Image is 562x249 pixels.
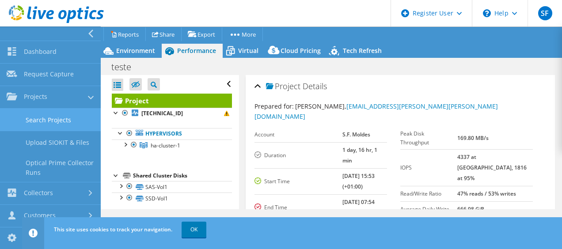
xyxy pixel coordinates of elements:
a: Reports [103,27,146,41]
span: Performance [177,46,216,55]
label: Average Daily Write [400,205,457,214]
span: This site uses cookies to track your navigation. [54,226,172,233]
span: SF [538,6,552,20]
label: Prepared for: [254,102,294,110]
b: [DATE] 15:53 (+01:00) [342,172,375,190]
svg: \n [483,9,491,17]
span: Project [266,82,300,91]
b: 666.98 GiB [457,205,484,213]
div: Shared Cluster Disks [133,170,232,181]
label: End Time [254,203,342,212]
h1: teste [107,62,145,72]
span: Tech Refresh [343,46,382,55]
label: Duration [254,151,342,160]
label: IOPS [400,163,457,172]
span: [PERSON_NAME], [254,102,498,121]
a: OK [182,222,206,238]
a: ha-cluster-1 [112,140,232,151]
b: [DATE] 07:54 (+01:00) [342,198,375,216]
a: Hypervisors [112,128,232,140]
b: [TECHNICAL_ID] [141,109,183,117]
label: Account [254,130,342,139]
a: Project [112,94,232,108]
span: Details [303,81,327,91]
a: Share [145,27,182,41]
span: Virtual [238,46,258,55]
b: 1 day, 16 hr, 1 min [342,146,377,164]
span: Environment [116,46,155,55]
a: [TECHNICAL_ID] [112,108,232,119]
b: S.F. Moldes [342,131,370,138]
a: SSD-Vol1 [112,192,232,204]
span: Cloud Pricing [281,46,321,55]
b: 4337 at [GEOGRAPHIC_DATA], 1816 at 95% [457,153,527,182]
label: Read/Write Ratio [400,189,457,198]
a: More [222,27,263,41]
a: [EMAIL_ADDRESS][PERSON_NAME][PERSON_NAME][DOMAIN_NAME] [254,102,498,121]
label: Start Time [254,177,342,186]
label: Peak Disk Throughput [400,129,457,147]
b: 47% reads / 53% writes [457,190,516,197]
a: Export [181,27,222,41]
span: ha-cluster-1 [151,142,180,149]
b: 169.80 MB/s [457,134,489,142]
a: SAS-Vol1 [112,181,232,192]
